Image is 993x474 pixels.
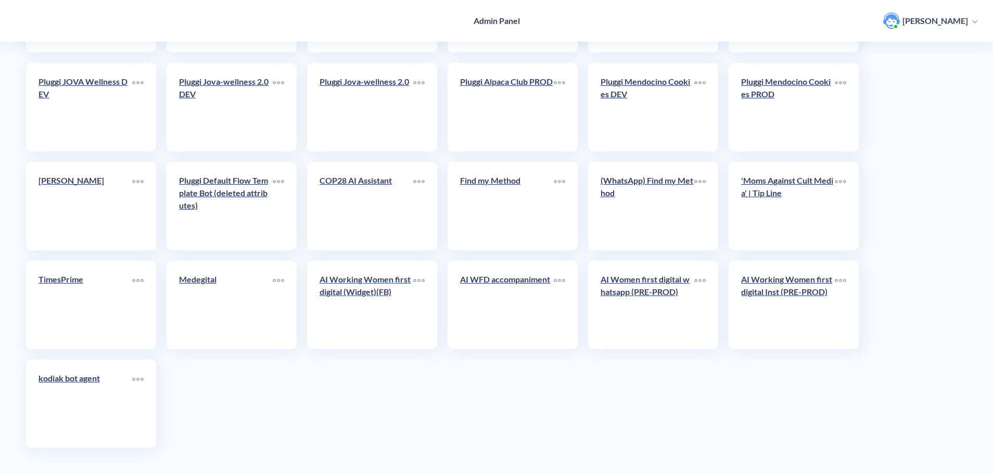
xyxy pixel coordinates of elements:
[320,273,413,298] p: AI Working Women first digital (Widget)(FB)
[179,174,273,212] p: Pluggi Default Flow Template Bot (deleted attributes)
[460,75,554,88] p: Pluggi Alpaca Club PROD
[320,174,413,238] a: COP28 AI Assistant
[179,174,273,238] a: Pluggi Default Flow Template Bot (deleted attributes)
[39,174,132,238] a: [PERSON_NAME]
[320,174,413,187] p: COP28 AI Assistant
[460,273,554,337] a: AI WFD accompaniment
[460,75,554,139] a: Pluggi Alpaca Club PROD
[902,15,968,27] p: [PERSON_NAME]
[39,75,132,100] p: Pluggi JOVA Wellness DEV
[601,273,694,298] p: AI Women first digital whatsapp (PRE-PROD)
[39,174,132,187] p: [PERSON_NAME]
[474,16,520,25] h4: Admin Panel
[460,174,554,187] p: Find my Method
[460,174,554,238] a: Find my Method
[179,75,273,100] p: Pluggi Jova-wellness 2.0 DEV
[320,75,413,139] a: Pluggi Jova-wellness 2.0
[601,174,694,199] p: (WhatsApp) Find my Method
[601,75,694,100] p: Pluggi Mendocino Cookies DEV
[741,273,835,298] p: AI Working Women first digital Inst (PRE-PROD)
[601,273,694,337] a: AI Women first digital whatsapp (PRE-PROD)
[39,372,132,385] p: kodiak bot agent
[179,75,273,139] a: Pluggi Jova-wellness 2.0 DEV
[883,12,900,29] img: user photo
[39,75,132,139] a: Pluggi JOVA Wellness DEV
[320,75,413,88] p: Pluggi Jova-wellness 2.0
[179,273,273,286] p: Medegital
[460,273,554,286] p: AI WFD accompaniment
[741,174,835,199] p: 'Moms Against Cult Media' | Tip Line
[741,75,835,100] p: Pluggi Mendocino Cookies PROD
[39,273,132,337] a: TimesPrime
[39,372,132,435] a: kodiak bot agent
[179,273,273,337] a: Medegital
[878,11,983,30] button: user photo[PERSON_NAME]
[741,75,835,139] a: Pluggi Mendocino Cookies PROD
[320,273,413,337] a: AI Working Women first digital (Widget)(FB)
[741,273,835,337] a: AI Working Women first digital Inst (PRE-PROD)
[741,174,835,238] a: 'Moms Against Cult Media' | Tip Line
[39,273,132,286] p: TimesPrime
[601,174,694,238] a: (WhatsApp) Find my Method
[601,75,694,139] a: Pluggi Mendocino Cookies DEV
